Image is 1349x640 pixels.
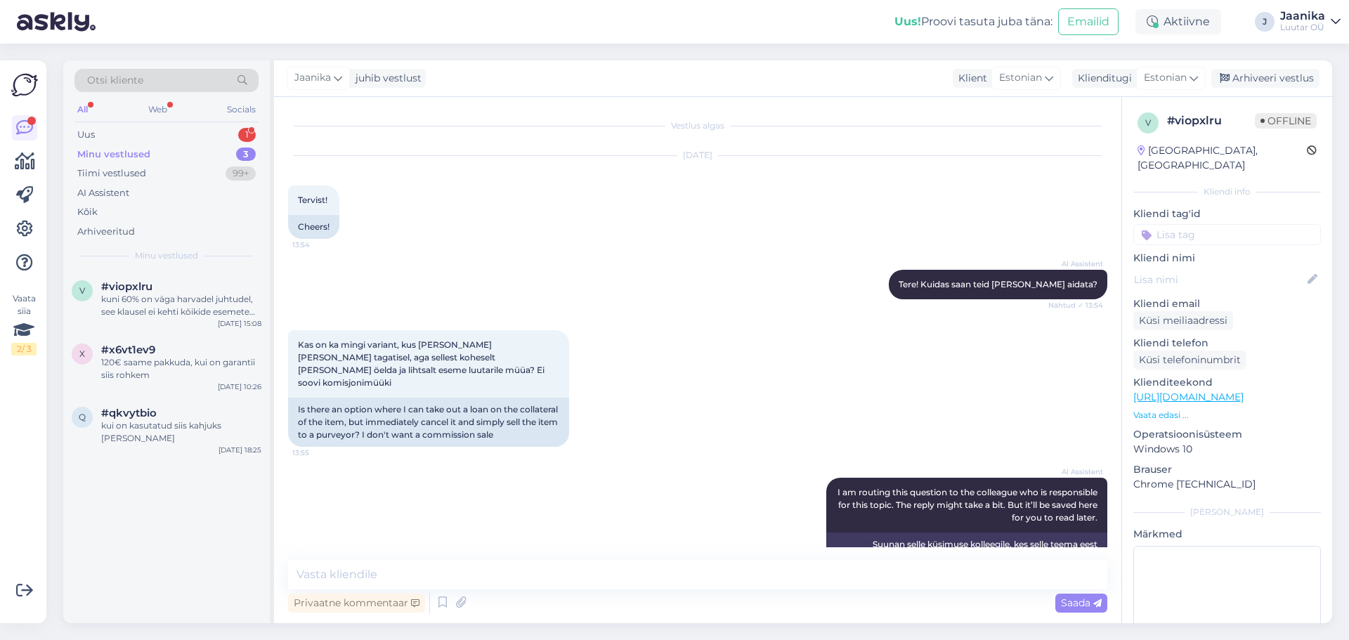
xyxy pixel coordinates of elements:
[77,225,135,239] div: Arhiveeritud
[1133,311,1233,330] div: Küsi meiliaadressi
[1133,207,1321,221] p: Kliendi tag'id
[288,149,1107,162] div: [DATE]
[79,412,86,422] span: q
[894,15,921,28] b: Uus!
[1050,466,1103,477] span: AI Assistent
[101,344,155,356] span: #x6vt1ev9
[1133,375,1321,390] p: Klienditeekond
[77,205,98,219] div: Kõik
[1133,336,1321,351] p: Kliendi telefon
[292,240,345,250] span: 13:54
[79,348,85,359] span: x
[238,128,256,142] div: 1
[1133,185,1321,198] div: Kliendi info
[1133,477,1321,492] p: Chrome [TECHNICAL_ID]
[1133,296,1321,311] p: Kliendi email
[1211,69,1319,88] div: Arhiveeri vestlus
[11,292,37,355] div: Vaata siia
[11,72,38,98] img: Askly Logo
[101,356,261,381] div: 120€ saame pakkuda, kui on garantii siis rohkem
[77,166,146,181] div: Tiimi vestlused
[899,279,1097,289] span: Tere! Kuidas saan teid [PERSON_NAME] aidata?
[77,186,129,200] div: AI Assistent
[101,407,157,419] span: #qkvytbio
[77,148,150,162] div: Minu vestlused
[1061,596,1102,609] span: Saada
[145,100,170,119] div: Web
[1133,506,1321,518] div: [PERSON_NAME]
[1072,71,1132,86] div: Klienditugi
[11,343,37,355] div: 2 / 3
[1133,427,1321,442] p: Operatsioonisüsteem
[226,166,256,181] div: 99+
[218,318,261,329] div: [DATE] 15:08
[1133,462,1321,477] p: Brauser
[77,128,95,142] div: Uus
[1048,300,1103,311] span: Nähtud ✓ 13:54
[74,100,91,119] div: All
[1133,391,1244,403] a: [URL][DOMAIN_NAME]
[101,280,152,293] span: #viopxlru
[1145,117,1151,128] span: v
[1255,12,1275,32] div: J
[1133,442,1321,457] p: Windows 10
[294,70,331,86] span: Jaanika
[999,70,1042,86] span: Estonian
[219,445,261,455] div: [DATE] 18:25
[1255,113,1317,129] span: Offline
[288,594,425,613] div: Privaatne kommentaar
[1144,70,1187,86] span: Estonian
[1135,9,1221,34] div: Aktiivne
[101,293,261,318] div: kuni 60% on väga harvadel juhtudel, see klausel ei kehti kõikide esemete kohta
[1280,22,1325,33] div: Luutar OÜ
[1138,143,1307,173] div: [GEOGRAPHIC_DATA], [GEOGRAPHIC_DATA]
[288,119,1107,132] div: Vestlus algas
[288,398,569,447] div: Is there an option where I can take out a loan on the collateral of the item, but immediately can...
[1050,259,1103,269] span: AI Assistent
[288,215,339,239] div: Cheers!
[87,73,143,88] span: Otsi kliente
[135,249,198,262] span: Minu vestlused
[101,419,261,445] div: kui on kasutatud siis kahjuks [PERSON_NAME]
[236,148,256,162] div: 3
[1133,224,1321,245] input: Lisa tag
[1133,527,1321,542] p: Märkmed
[292,448,345,458] span: 13:55
[1133,409,1321,422] p: Vaata edasi ...
[1058,8,1119,35] button: Emailid
[894,13,1053,30] div: Proovi tasuta juba täna:
[1280,11,1341,33] a: JaanikaLuutar OÜ
[1134,272,1305,287] input: Lisa nimi
[838,487,1100,523] span: I am routing this question to the colleague who is responsible for this topic. The reply might ta...
[1167,112,1255,129] div: # viopxlru
[1133,351,1246,370] div: Küsi telefoninumbrit
[1280,11,1325,22] div: Jaanika
[350,71,422,86] div: juhib vestlust
[298,195,327,205] span: Tervist!
[953,71,987,86] div: Klient
[218,381,261,392] div: [DATE] 10:26
[826,533,1107,582] div: Suunan selle küsimuse kolleegile, kes selle teema eest vastutab. Vastuse saamine võib veidi aega ...
[224,100,259,119] div: Socials
[298,339,547,388] span: Kas on ka mingi variant, kus [PERSON_NAME] [PERSON_NAME] tagatisel, aga sellest koheselt [PERSON_...
[1133,251,1321,266] p: Kliendi nimi
[79,285,85,296] span: v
